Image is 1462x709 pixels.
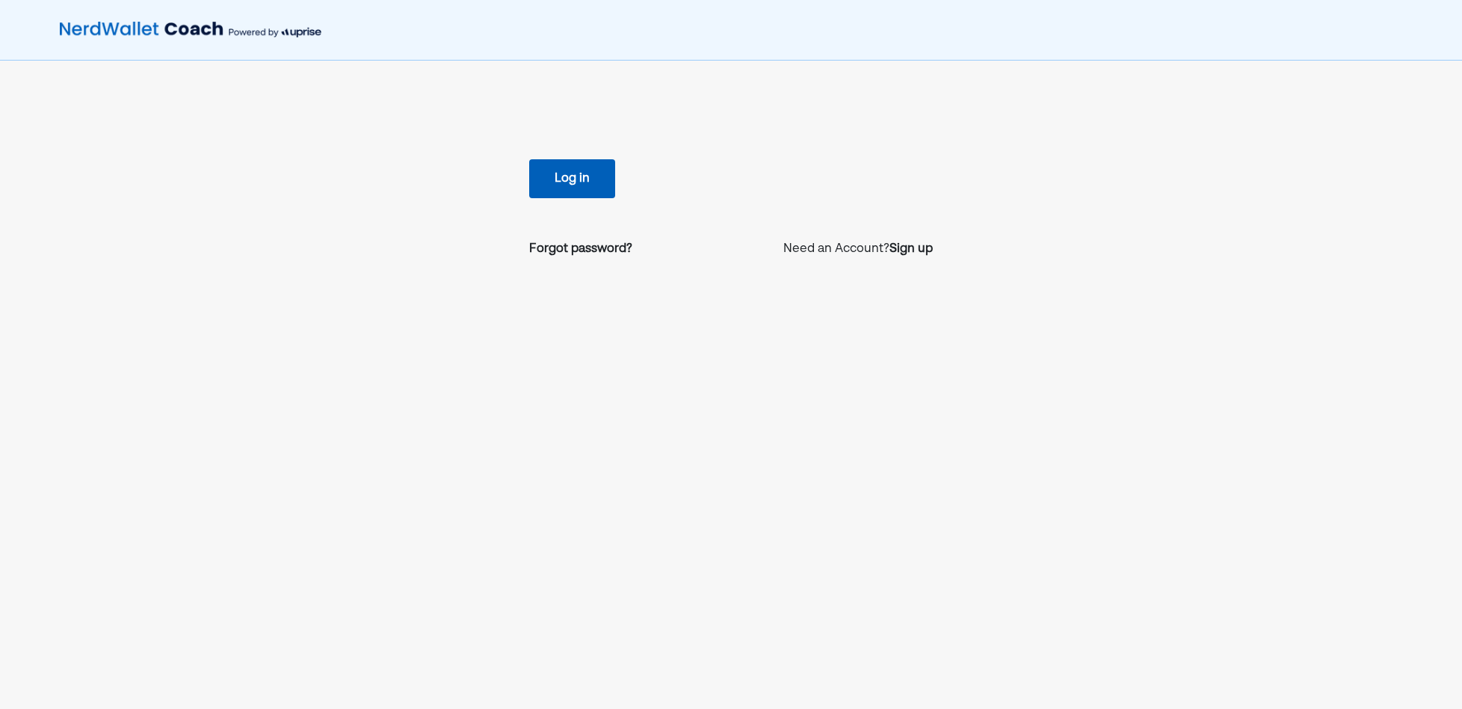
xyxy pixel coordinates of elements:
[783,240,933,258] p: Need an Account?
[529,159,615,198] button: Log in
[529,240,632,258] a: Forgot password?
[889,240,933,258] a: Sign up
